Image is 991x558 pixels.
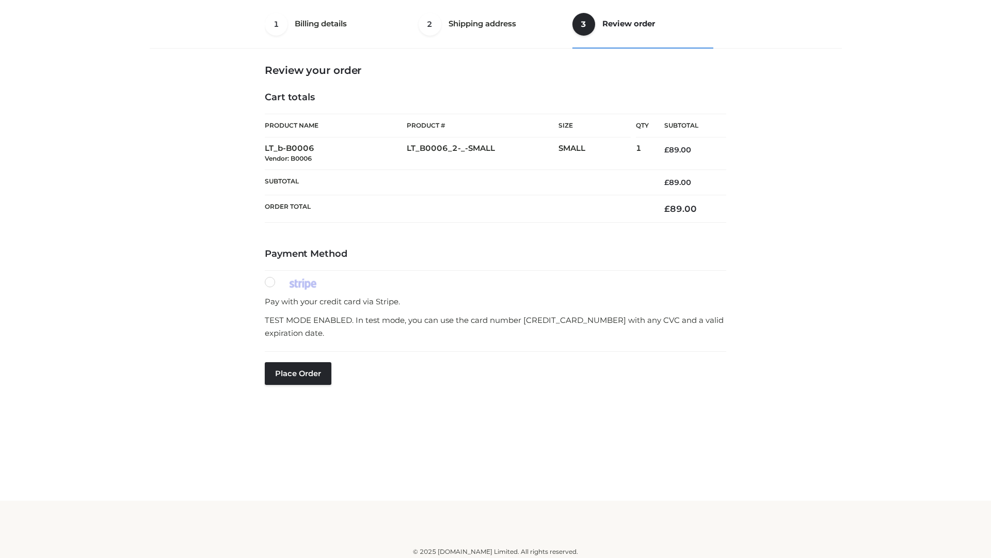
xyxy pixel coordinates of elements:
[265,169,649,195] th: Subtotal
[636,114,649,137] th: Qty
[265,295,726,308] p: Pay with your credit card via Stripe.
[649,114,726,137] th: Subtotal
[664,145,669,154] span: £
[265,314,726,340] p: TEST MODE ENABLED. In test mode, you can use the card number [CREDIT_CARD_NUMBER] with any CVC an...
[407,137,558,170] td: LT_B0006_2-_-SMALL
[664,178,691,187] bdi: 89.00
[265,362,331,385] button: Place order
[265,64,726,76] h3: Review your order
[265,137,407,170] td: LT_b-B0006
[664,204,670,214] span: £
[153,547,838,557] div: © 2025 [DOMAIN_NAME] Limited. All rights reserved.
[407,114,558,137] th: Product #
[636,137,649,170] td: 1
[265,114,407,137] th: Product Name
[558,114,631,137] th: Size
[265,195,649,223] th: Order Total
[265,249,726,260] h4: Payment Method
[664,145,691,154] bdi: 89.00
[558,137,636,170] td: SMALL
[265,154,312,162] small: Vendor: B0006
[664,204,697,214] bdi: 89.00
[664,178,669,187] span: £
[265,92,726,103] h4: Cart totals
